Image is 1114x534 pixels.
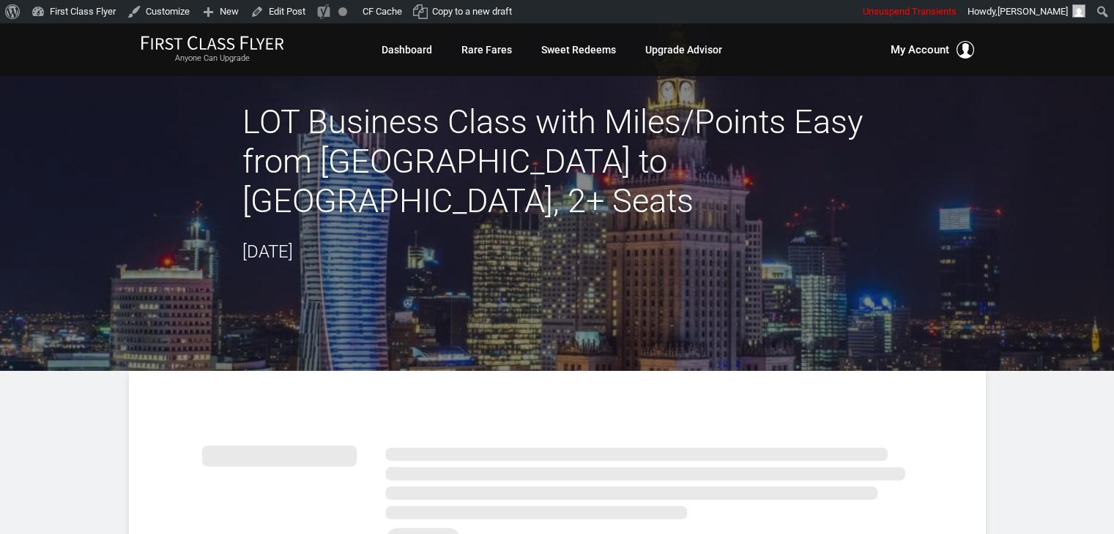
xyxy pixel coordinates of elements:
[998,6,1068,17] span: [PERSON_NAME]
[141,35,284,64] a: First Class FlyerAnyone Can Upgrade
[382,37,432,63] a: Dashboard
[541,37,616,63] a: Sweet Redeems
[141,35,284,50] img: First Class Flyer
[645,37,722,63] a: Upgrade Advisor
[891,41,949,59] span: My Account
[461,37,512,63] a: Rare Fares
[863,6,957,17] span: Unsuspend Transients
[891,41,974,59] button: My Account
[141,53,284,64] small: Anyone Can Upgrade
[242,241,293,262] time: [DATE]
[242,102,872,221] h2: LOT Business Class with Miles/Points Easy from [GEOGRAPHIC_DATA] to [GEOGRAPHIC_DATA], 2+ Seats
